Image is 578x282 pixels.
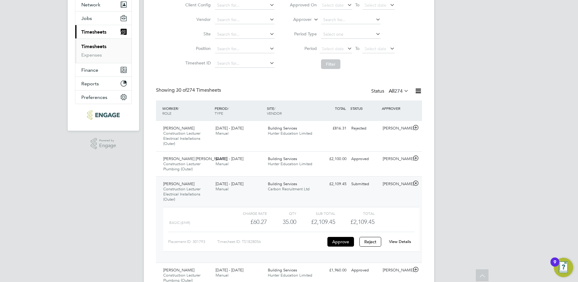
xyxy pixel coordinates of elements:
div: Showing [156,87,222,93]
span: Jobs [81,15,92,21]
span: Construction Lecturer Electrical Installations (Outer) [163,131,200,146]
div: 9 [554,262,556,270]
div: £2,109.45 [296,217,335,227]
div: SITE [265,103,318,119]
span: 274 Timesheets [176,87,221,93]
a: Expenses [81,52,102,58]
label: Site [183,31,211,37]
span: Construction Lecturer Electrical Installations (Outer) [163,186,200,202]
label: Approved On [290,2,317,8]
a: Timesheets [81,44,106,49]
a: View Details [389,239,411,244]
div: Total [335,210,374,217]
a: Go to home page [75,110,132,120]
span: TYPE [215,111,223,116]
span: ROLE [162,111,171,116]
label: Vendor [183,17,211,22]
div: 35.00 [267,217,296,227]
div: Timesheets [75,38,132,63]
span: VENDOR [267,111,282,116]
div: [PERSON_NAME] [380,179,412,189]
div: Rejected [349,123,380,133]
span: Select date [365,2,386,8]
span: / [274,106,275,111]
span: Building Services [268,126,297,131]
span: Reports [81,81,99,87]
button: Reports [75,77,132,90]
span: TOTAL [335,106,346,111]
div: WORKER [161,103,213,119]
span: Hunter Education Limited [268,161,312,166]
span: Manual [216,131,229,136]
div: Approved [349,265,380,275]
span: Network [81,2,100,8]
a: Powered byEngage [91,138,116,149]
span: 274 [395,88,403,94]
span: Engage [99,143,116,148]
div: [PERSON_NAME] [380,154,412,164]
span: [PERSON_NAME] [163,126,194,131]
div: £2,100.00 [317,154,349,164]
label: All [389,88,409,94]
div: £1,960.00 [317,265,349,275]
button: Reject [359,237,381,247]
span: Building Services [268,156,297,161]
span: [DATE] - [DATE] [216,181,243,186]
div: Submitted [349,179,380,189]
span: [DATE] - [DATE] [216,267,243,273]
span: / [228,106,229,111]
input: Search for... [215,30,274,39]
div: [PERSON_NAME] [380,123,412,133]
button: Open Resource Center, 9 new notifications [554,258,573,277]
span: Hunter Education Limited [268,131,312,136]
div: PERIOD [213,103,265,119]
span: 30 of [176,87,187,93]
span: Preferences [81,94,107,100]
button: Jobs [75,11,132,25]
label: Client Config [183,2,211,8]
label: Approver [284,17,312,23]
span: [PERSON_NAME] [PERSON_NAME] [163,156,227,161]
div: £2,109.45 [317,179,349,189]
span: Powered by [99,138,116,143]
div: Approved [349,154,380,164]
span: [PERSON_NAME] [163,267,194,273]
span: / [178,106,179,111]
label: Position [183,46,211,51]
span: Timesheets [81,29,106,35]
span: To [353,1,361,9]
button: Finance [75,63,132,77]
span: [DATE] - [DATE] [216,156,243,161]
input: Search for... [215,1,274,10]
span: Select date [322,2,344,8]
span: Manual [216,273,229,278]
button: Filter [321,59,340,69]
div: APPROVER [380,103,412,114]
span: [DATE] - [DATE] [216,126,243,131]
button: Approve [327,237,354,247]
input: Search for... [215,45,274,53]
button: Preferences [75,90,132,104]
button: Timesheets [75,25,132,38]
span: Manual [216,186,229,192]
span: Construction Lecturer Plumbing (Outer) [163,161,200,172]
div: Timesheet ID: TS1828056 [217,237,326,247]
span: Basic (£/HR) [169,221,190,225]
span: Carbon Recruitment Ltd [268,186,310,192]
label: Period Type [290,31,317,37]
div: [PERSON_NAME] [380,265,412,275]
span: [PERSON_NAME] [163,181,194,186]
div: £816.31 [317,123,349,133]
img: ncclondon-logo-retina.png [87,110,119,120]
div: STATUS [349,103,380,114]
span: Select date [365,46,386,51]
span: Hunter Education Limited [268,273,312,278]
span: Finance [81,67,98,73]
input: Search for... [321,16,381,24]
input: Search for... [215,16,274,24]
div: Status [371,87,410,96]
div: Sub Total [296,210,335,217]
div: Charge rate [228,210,267,217]
div: Placement ID: 301793 [168,237,217,247]
span: Building Services [268,267,297,273]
